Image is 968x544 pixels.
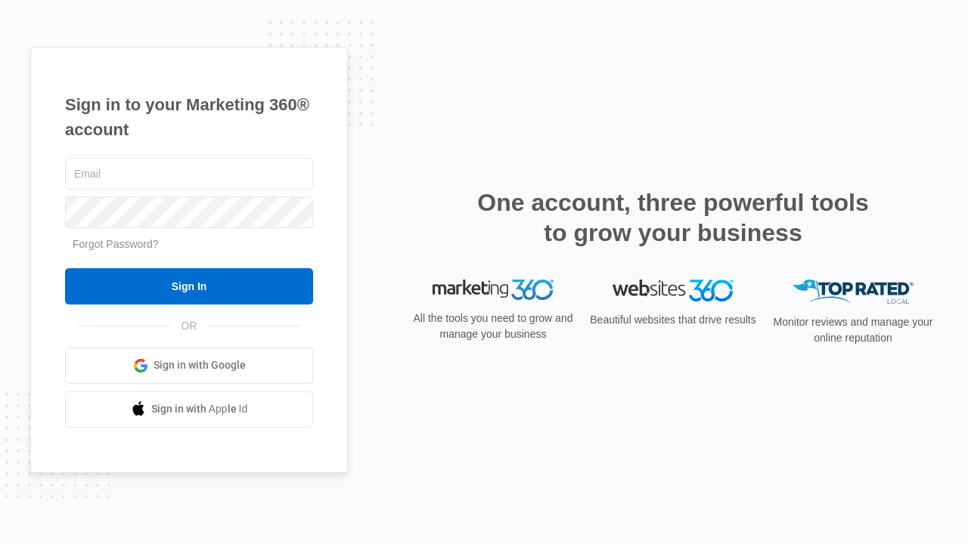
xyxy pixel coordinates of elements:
[588,312,758,328] p: Beautiful websites that drive results
[73,238,159,250] a: Forgot Password?
[768,314,938,346] p: Monitor reviews and manage your online reputation
[151,401,248,417] span: Sign in with Apple Id
[793,280,914,304] img: Top Rated Local
[171,318,208,334] span: OR
[433,280,554,301] img: Marketing 360
[65,158,313,190] input: Email
[65,268,313,304] input: Sign In
[473,187,873,248] h2: One account, three powerful tools to grow your business
[65,391,313,428] a: Sign in with Apple Id
[154,357,246,373] span: Sign in with Google
[408,311,578,342] p: All the tools you need to grow and manage your business
[65,92,313,142] h1: Sign in to your Marketing 360® account
[65,348,313,384] a: Sign in with Google
[613,280,734,301] img: Websites 360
